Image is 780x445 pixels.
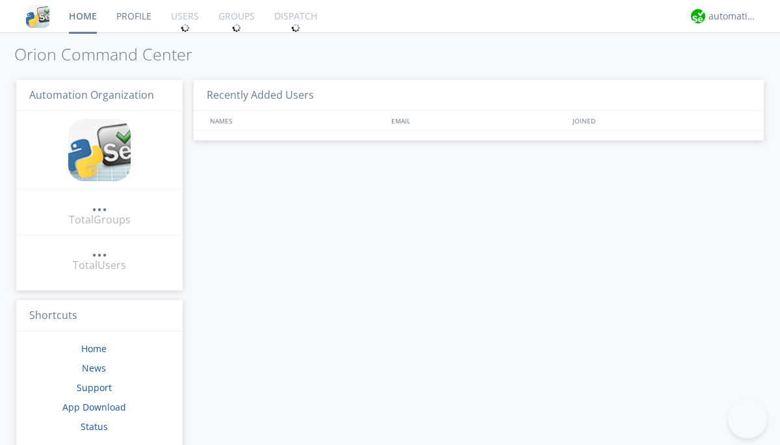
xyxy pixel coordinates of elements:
div: ... [92,243,107,256]
iframe: Toggle Customer Support [728,400,767,439]
a: Status [81,420,108,433]
div: automation+atlas [708,10,757,23]
img: spin.svg [181,23,190,32]
div: JOINED [569,111,751,130]
span: Automation Organization [29,88,154,102]
div: EMAIL [388,111,569,130]
div: Total Groups [69,212,131,227]
div: Total Users [73,258,126,273]
img: cddb5a64eb264b2086981ab96f4c1ba7 [26,5,49,28]
a: ... [92,197,107,212]
a: App Download [62,401,126,413]
a: ... [92,243,107,258]
h3: Shortcuts [16,300,183,332]
div: NAMES [207,111,385,130]
a: Support [77,381,112,394]
h3: Recently Added Users [194,80,764,112]
img: spin.svg [291,23,300,32]
div: ... [92,197,107,210]
img: spin.svg [232,23,241,32]
img: cddb5a64eb264b2086981ab96f4c1ba7 [68,119,131,181]
img: d2d01cd9b4174d08988066c6d424eccd [691,9,705,23]
a: Home [81,342,107,355]
a: News [82,362,106,374]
